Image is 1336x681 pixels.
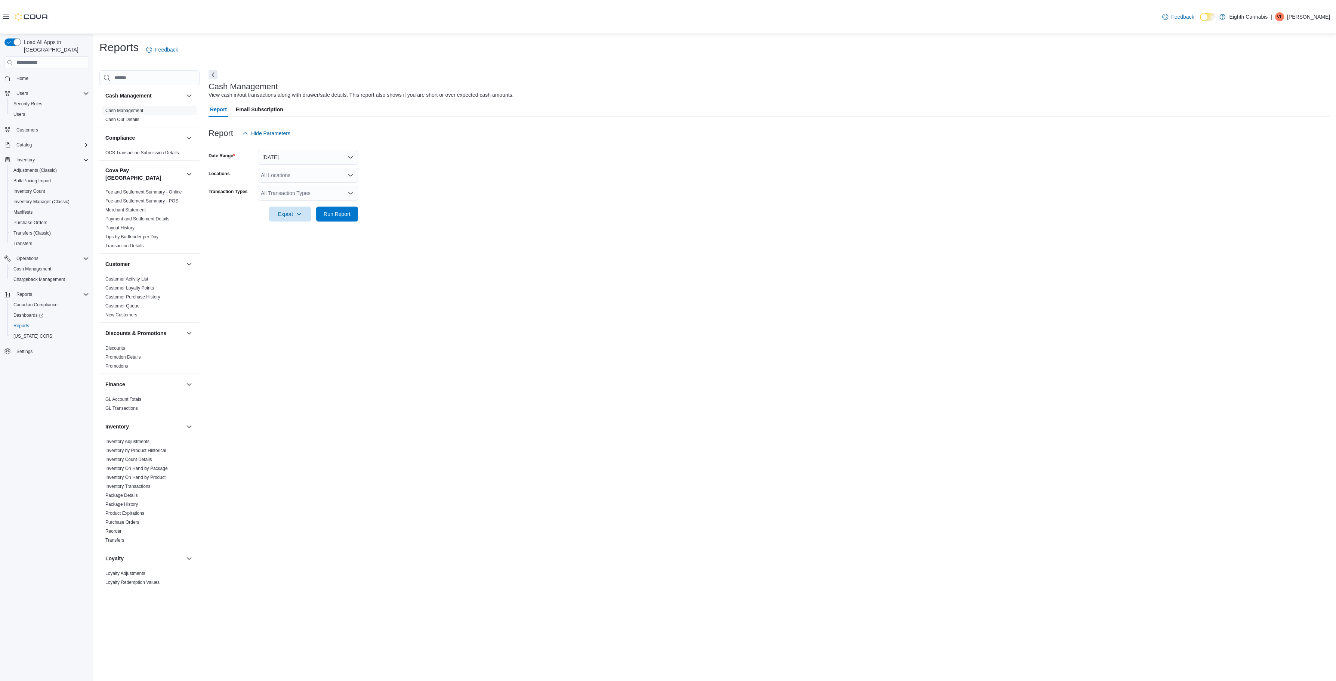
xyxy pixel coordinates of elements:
span: Fee and Settlement Summary - Online [105,189,182,195]
button: Run Report [316,207,358,222]
button: Inventory Count [7,186,92,196]
button: Compliance [105,134,183,142]
a: Bulk Pricing Import [10,176,54,185]
button: Inventory [13,155,38,164]
span: Catalog [16,142,32,148]
span: Customers [16,127,38,133]
span: Adjustments (Classic) [13,167,57,173]
a: Transfers (Classic) [10,229,54,238]
a: Canadian Compliance [10,300,61,309]
button: Loyalty [105,555,183,562]
a: Payout History [105,225,135,230]
a: Feedback [1159,9,1197,24]
button: Open list of options [348,172,354,178]
button: Discounts & Promotions [185,329,194,338]
button: Users [13,89,31,98]
span: Purchase Orders [105,519,139,525]
a: Transfers [105,538,124,543]
span: Security Roles [13,101,42,107]
span: Customer Loyalty Points [105,285,154,291]
h1: Reports [99,40,139,55]
span: Reports [13,290,89,299]
button: Catalog [13,140,35,149]
a: Reorder [105,529,121,534]
button: Cova Pay [GEOGRAPHIC_DATA] [185,170,194,179]
span: Users [10,110,89,119]
span: Dashboards [13,312,43,318]
span: Promotion Details [105,354,141,360]
a: Inventory Count [10,187,48,196]
span: Purchase Orders [13,220,47,226]
input: Dark Mode [1200,13,1216,21]
span: Transfers [13,241,32,247]
button: Chargeback Management [7,274,92,285]
span: Users [13,89,89,98]
span: Users [13,111,25,117]
span: Settings [13,347,89,356]
span: Transfers (Classic) [13,230,51,236]
span: Email Subscription [236,102,283,117]
div: Cash Management [99,106,200,127]
a: Inventory Transactions [105,484,151,489]
a: Feedback [143,42,181,57]
a: Tips by Budtender per Day [105,234,158,239]
span: Cash Out Details [105,117,139,123]
a: Dashboards [10,311,46,320]
div: Val Lapin [1275,12,1284,21]
span: GL Account Totals [105,396,141,402]
span: Package Details [105,492,138,498]
span: Feedback [155,46,178,53]
button: Manifests [7,207,92,217]
a: Manifests [10,208,36,217]
button: Discounts & Promotions [105,329,183,337]
a: New Customers [105,312,137,318]
a: Security Roles [10,99,45,108]
a: Payment and Settlement Details [105,216,169,222]
span: Inventory by Product Historical [105,448,166,454]
span: Home [16,75,28,81]
div: Loyalty [99,569,200,590]
div: Discounts & Promotions [99,344,200,374]
span: Feedback [1171,13,1194,21]
span: Dashboards [10,311,89,320]
a: Dashboards [7,310,92,321]
span: Chargeback Management [10,275,89,284]
span: Purchase Orders [10,218,89,227]
a: OCS Transaction Submission Details [105,150,179,155]
span: Manifests [13,209,33,215]
span: Operations [16,256,38,261]
h3: Customer [105,260,130,268]
span: Manifests [10,208,89,217]
a: Transfers [10,239,35,248]
h3: Compliance [105,134,135,142]
button: Home [1,73,92,84]
span: Package History [105,501,138,507]
button: Finance [185,380,194,389]
button: Operations [1,253,92,264]
button: Cash Management [185,91,194,100]
span: Inventory Manager (Classic) [13,199,70,205]
span: Bulk Pricing Import [13,178,51,184]
div: Inventory [99,437,200,548]
a: Inventory Adjustments [105,439,149,444]
button: Next [209,70,217,79]
span: Inventory Transactions [105,483,151,489]
span: GL Transactions [105,405,138,411]
button: Open list of options [348,190,354,196]
span: Customer Queue [105,303,139,309]
span: Loyalty Redemption Values [105,579,160,585]
span: Inventory Count [10,187,89,196]
div: Cova Pay [GEOGRAPHIC_DATA] [99,188,200,253]
span: Discounts [105,345,125,351]
button: Compliance [185,133,194,142]
a: Cash Out Details [105,117,139,122]
a: Inventory On Hand by Package [105,466,168,471]
span: Promotions [105,363,128,369]
span: Cash Management [10,264,89,273]
a: Package Details [105,493,138,498]
span: New Customers [105,312,137,318]
span: Transfers (Classic) [10,229,89,238]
